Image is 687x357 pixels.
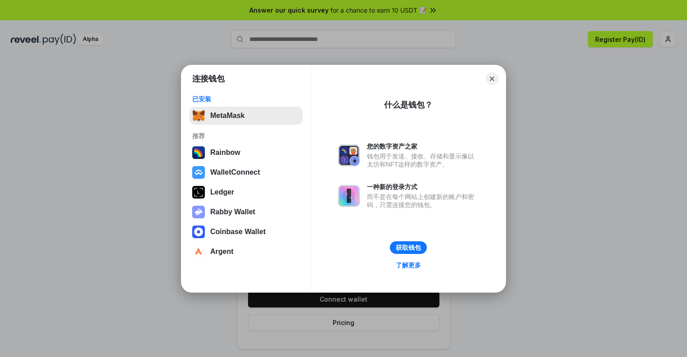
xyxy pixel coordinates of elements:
a: 了解更多 [390,259,426,271]
h1: 连接钱包 [192,73,225,84]
div: Rainbow [210,149,240,157]
div: 什么是钱包？ [384,99,433,110]
button: Ledger [190,183,303,201]
button: Argent [190,243,303,261]
img: svg+xml,%3Csvg%20xmlns%3D%22http%3A%2F%2Fwww.w3.org%2F2000%2Fsvg%22%20width%3D%2228%22%20height%3... [192,186,205,199]
div: WalletConnect [210,168,260,176]
div: Ledger [210,188,234,196]
div: 而不是在每个网站上创建新的账户和密码，只需连接您的钱包。 [367,193,479,209]
img: svg+xml,%3Csvg%20xmlns%3D%22http%3A%2F%2Fwww.w3.org%2F2000%2Fsvg%22%20fill%3D%22none%22%20viewBox... [338,145,360,166]
div: Coinbase Wallet [210,228,266,236]
div: 您的数字资产之家 [367,142,479,150]
img: svg+xml,%3Csvg%20xmlns%3D%22http%3A%2F%2Fwww.w3.org%2F2000%2Fsvg%22%20fill%3D%22none%22%20viewBox... [338,185,360,207]
div: Argent [210,248,234,256]
div: 推荐 [192,132,300,140]
div: 获取钱包 [396,244,421,252]
div: 了解更多 [396,261,421,269]
img: svg+xml,%3Csvg%20width%3D%22120%22%20height%3D%22120%22%20viewBox%3D%220%200%20120%20120%22%20fil... [192,146,205,159]
button: Coinbase Wallet [190,223,303,241]
div: MetaMask [210,112,244,120]
button: MetaMask [190,107,303,125]
img: svg+xml,%3Csvg%20width%3D%2228%22%20height%3D%2228%22%20viewBox%3D%220%200%2028%2028%22%20fill%3D... [192,245,205,258]
img: svg+xml,%3Csvg%20width%3D%2228%22%20height%3D%2228%22%20viewBox%3D%220%200%2028%2028%22%20fill%3D... [192,226,205,238]
button: Close [486,72,498,85]
img: svg+xml,%3Csvg%20fill%3D%22none%22%20height%3D%2233%22%20viewBox%3D%220%200%2035%2033%22%20width%... [192,109,205,122]
button: WalletConnect [190,163,303,181]
button: 获取钱包 [390,241,427,254]
img: svg+xml,%3Csvg%20xmlns%3D%22http%3A%2F%2Fwww.w3.org%2F2000%2Fsvg%22%20fill%3D%22none%22%20viewBox... [192,206,205,218]
div: 一种新的登录方式 [367,183,479,191]
div: 钱包用于发送、接收、存储和显示像以太坊和NFT这样的数字资产。 [367,152,479,168]
button: Rainbow [190,144,303,162]
div: Rabby Wallet [210,208,255,216]
img: svg+xml,%3Csvg%20width%3D%2228%22%20height%3D%2228%22%20viewBox%3D%220%200%2028%2028%22%20fill%3D... [192,166,205,179]
button: Rabby Wallet [190,203,303,221]
div: 已安装 [192,95,300,103]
